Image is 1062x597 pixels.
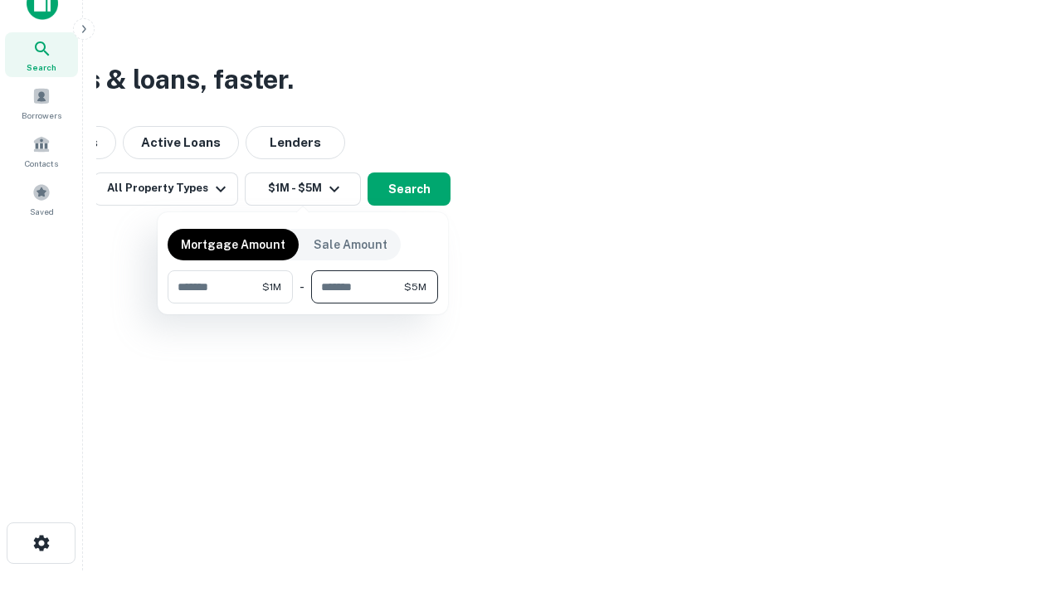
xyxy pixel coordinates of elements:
[181,235,285,254] p: Mortgage Amount
[404,279,426,294] span: $5M
[262,279,281,294] span: $1M
[979,464,1062,544] iframe: Chat Widget
[300,270,304,303] div: -
[314,235,387,254] p: Sale Amount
